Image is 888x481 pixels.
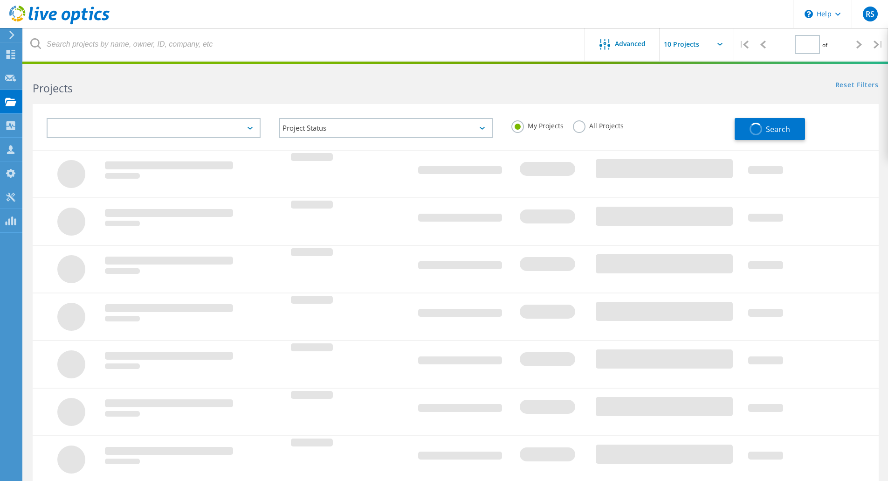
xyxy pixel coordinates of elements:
[279,118,493,138] div: Project Status
[615,41,646,47] span: Advanced
[9,20,110,26] a: Live Optics Dashboard
[866,10,874,18] span: RS
[805,10,813,18] svg: \n
[33,81,73,96] b: Projects
[835,82,879,90] a: Reset Filters
[822,41,827,49] span: of
[573,120,624,129] label: All Projects
[735,118,805,140] button: Search
[23,28,585,61] input: Search projects by name, owner, ID, company, etc
[734,28,753,61] div: |
[511,120,564,129] label: My Projects
[869,28,888,61] div: |
[766,124,790,134] span: Search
